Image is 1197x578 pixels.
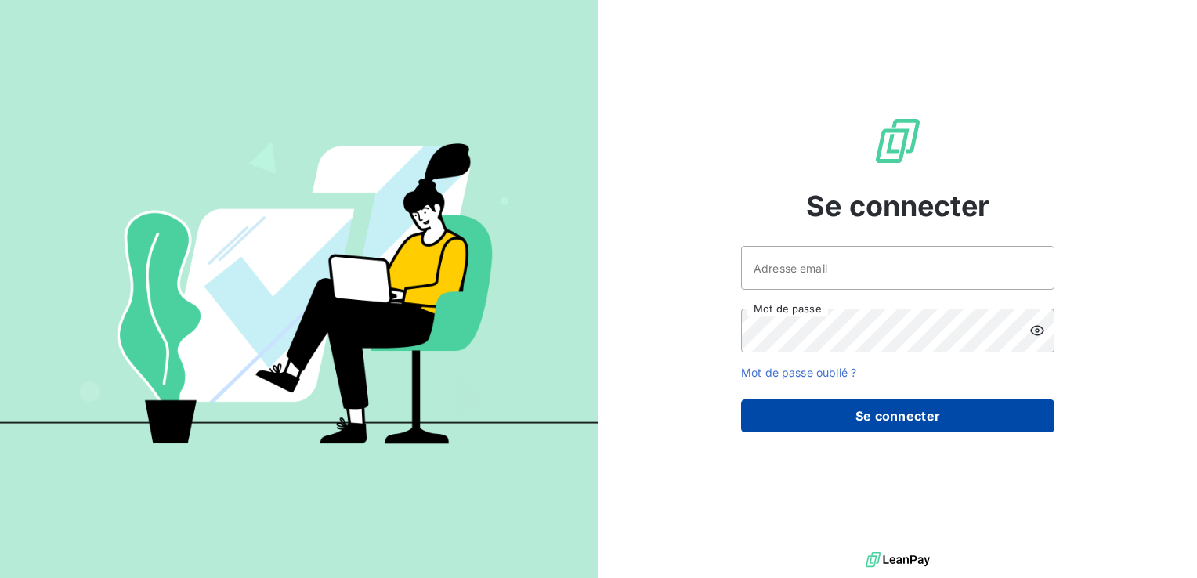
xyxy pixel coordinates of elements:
button: Se connecter [741,399,1054,432]
img: logo [866,548,930,572]
a: Mot de passe oublié ? [741,366,856,379]
span: Se connecter [806,185,989,227]
input: placeholder [741,246,1054,290]
img: Logo LeanPay [873,116,923,166]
